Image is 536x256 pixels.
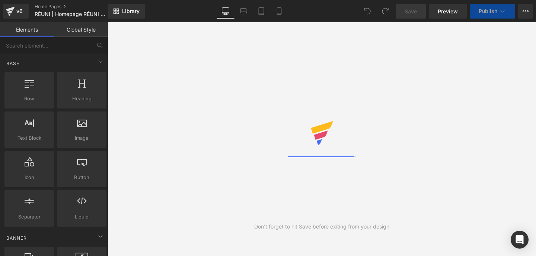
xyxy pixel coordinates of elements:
[479,8,497,14] span: Publish
[7,95,52,103] span: Row
[59,174,104,181] span: Button
[15,6,24,16] div: v6
[108,4,145,19] a: New Library
[511,231,529,249] div: Open Intercom Messenger
[378,4,393,19] button: Redo
[6,60,20,67] span: Base
[234,4,252,19] a: Laptop
[438,7,458,15] span: Preview
[252,4,270,19] a: Tablet
[59,134,104,142] span: Image
[470,4,515,19] button: Publish
[59,95,104,103] span: Heading
[7,134,52,142] span: Text Block
[35,4,120,10] a: Home Pages
[405,7,417,15] span: Save
[429,4,467,19] a: Preview
[54,22,108,37] a: Global Style
[270,4,288,19] a: Mobile
[3,4,29,19] a: v6
[360,4,375,19] button: Undo
[254,223,389,231] div: Don't forget to hit Save before exiting from your design
[122,8,140,14] span: Library
[7,213,52,221] span: Separator
[217,4,234,19] a: Desktop
[7,174,52,181] span: Icon
[6,234,28,242] span: Banner
[35,11,106,17] span: RÉUNI | Homepage RÉUNI - [DATE]
[518,4,533,19] button: More
[59,213,104,221] span: Liquid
